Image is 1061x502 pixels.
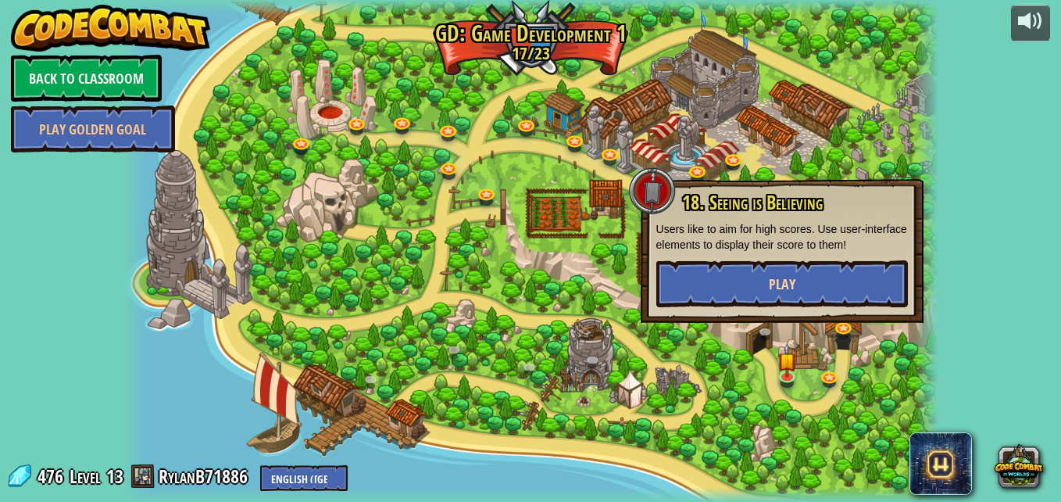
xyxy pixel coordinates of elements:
[11,106,175,152] a: Play Golden Goal
[682,189,823,216] span: 18. Seeing is Believing
[70,464,101,489] span: Level
[38,464,68,489] span: 476
[11,5,211,52] img: CodeCombat - Learn how to code by playing a game
[1011,5,1050,41] button: Adjust volume
[11,55,162,102] a: Back to Classroom
[159,464,252,489] a: RylanB71886
[777,343,797,378] img: level-banner-started.png
[656,260,908,307] button: Play
[106,464,123,489] span: 13
[656,221,908,253] p: Users like to aim for high scores. Use user-interface elements to display their score to them!
[769,274,795,294] span: Play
